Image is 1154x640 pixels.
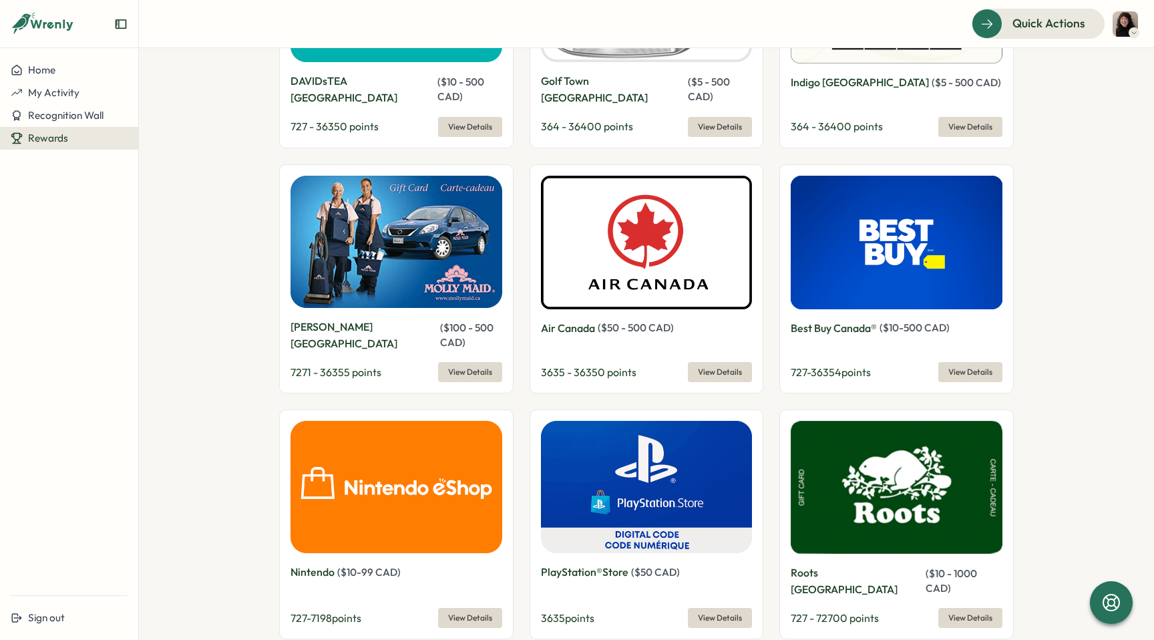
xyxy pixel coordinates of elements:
span: View Details [448,363,492,381]
span: Home [28,63,55,76]
span: View Details [698,118,742,136]
p: DAVIDsTEA [GEOGRAPHIC_DATA] [291,73,435,106]
span: 3635 points [541,611,594,625]
button: Expand sidebar [114,17,128,31]
p: Nintendo [291,564,335,581]
button: View Details [938,117,1002,137]
p: PlayStation®Store [541,564,628,581]
span: My Activity [28,86,79,99]
span: ( $ 5 - 500 CAD ) [688,75,730,103]
button: Quick Actions [972,9,1105,38]
span: 7271 - 36355 points [291,365,381,379]
button: View Details [438,117,502,137]
span: View Details [698,363,742,381]
span: View Details [448,118,492,136]
span: ( $ 10 - 500 CAD ) [437,75,484,103]
button: View Details [688,362,752,382]
button: View Details [688,117,752,137]
span: Sign out [28,611,65,624]
span: ( $ 5 - 500 CAD ) [932,76,1001,89]
span: ( $ 10 - 99 CAD ) [337,566,401,579]
span: 727 - 7198 points [291,611,361,625]
img: Air Canada [541,176,753,309]
p: [PERSON_NAME] [GEOGRAPHIC_DATA] [291,319,437,352]
span: View Details [948,609,992,627]
img: Kayla Paxton [1113,11,1138,37]
span: View Details [448,609,492,627]
img: Roots Canada [791,421,1002,553]
span: ( $ 50 CAD ) [631,566,680,579]
span: View Details [948,363,992,381]
p: Golf Town [GEOGRAPHIC_DATA] [541,73,686,106]
span: Recognition Wall [28,109,104,122]
button: View Details [938,608,1002,628]
span: ( $ 100 - 500 CAD ) [440,321,494,349]
span: 3635 - 36350 points [541,365,636,379]
span: 364 - 36400 points [791,120,883,133]
span: 727 - 36354 points [791,365,871,379]
span: ( $ 10 - 500 CAD ) [880,321,950,334]
img: Molly Maid Canada [291,176,502,308]
img: Nintendo [291,421,502,553]
button: View Details [438,608,502,628]
span: 727 - 36350 points [291,120,379,133]
span: ( $ 50 - 500 CAD ) [598,321,674,334]
button: View Details [438,362,502,382]
span: ( $ 10 - 1000 CAD ) [926,567,977,595]
p: Indigo [GEOGRAPHIC_DATA] [791,74,929,91]
span: View Details [948,118,992,136]
p: Best Buy Canada® [791,320,877,337]
span: 364 - 36400 points [541,120,633,133]
button: View Details [688,608,752,628]
span: View Details [698,609,742,627]
span: 727 - 72700 points [791,611,879,625]
span: Quick Actions [1012,15,1085,32]
span: Rewards [28,132,68,144]
p: Air Canada [541,320,595,337]
button: View Details [938,362,1002,382]
img: Best Buy Canada® [791,176,1002,309]
p: Roots [GEOGRAPHIC_DATA] [791,565,923,598]
img: PlayStation®Store [541,421,753,553]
